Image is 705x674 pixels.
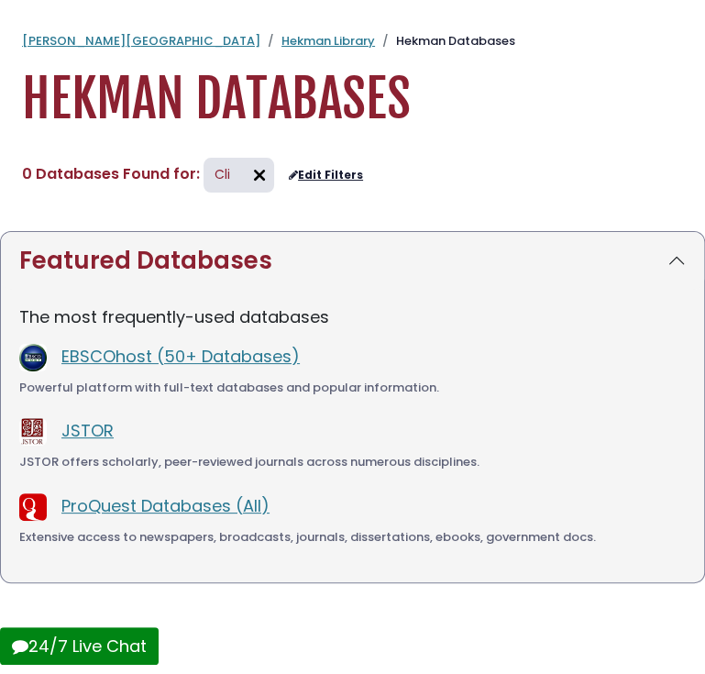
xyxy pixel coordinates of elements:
img: arr097.svg [245,160,274,190]
button: Featured Databases [1,232,704,290]
a: [PERSON_NAME][GEOGRAPHIC_DATA] [22,32,260,50]
h1: Hekman Databases [22,69,683,130]
a: Edit Filters [289,169,363,182]
span: Cli [215,165,230,183]
nav: breadcrumb [22,32,683,50]
div: Extensive access to newspapers, broadcasts, journals, dissertations, ebooks, government docs. [19,528,686,547]
div: Powerful platform with full-text databases and popular information. [19,379,686,397]
span: 0 Databases Found for: [22,163,200,184]
a: JSTOR [61,419,114,442]
a: Hekman Library [281,32,375,50]
div: JSTOR offers scholarly, peer-reviewed journals across numerous disciplines. [19,453,686,471]
li: Hekman Databases [375,32,515,50]
p: The most frequently-used databases [19,304,686,329]
a: ProQuest Databases (All) [61,494,270,517]
a: EBSCOhost (50+ Databases) [61,345,300,368]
